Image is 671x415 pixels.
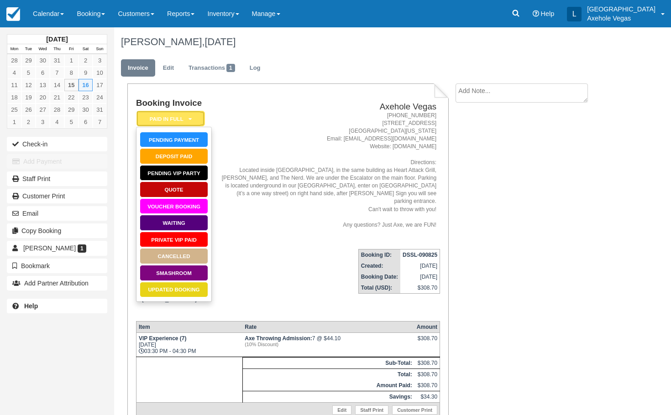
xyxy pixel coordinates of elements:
[24,302,38,310] b: Help
[7,299,107,313] a: Help
[46,36,68,43] strong: [DATE]
[7,206,107,221] button: Email
[78,244,86,253] span: 1
[414,369,440,380] td: $308.70
[50,67,64,79] a: 7
[140,282,208,298] a: Updated Booking
[21,54,36,67] a: 29
[156,59,181,77] a: Edit
[79,91,93,104] a: 23
[7,259,107,273] button: Bookmark
[64,54,79,67] a: 1
[121,36,611,47] h1: [PERSON_NAME],
[50,44,64,54] th: Thu
[140,198,208,214] a: Voucher Booking
[400,282,440,294] td: $308.70
[36,104,50,116] a: 27
[93,116,107,128] a: 7
[242,322,414,333] th: Rate
[245,335,312,342] strong: Axe Throwing Admission
[355,405,388,415] a: Staff Print
[242,391,414,403] th: Savings:
[64,104,79,116] a: 29
[64,79,79,91] a: 15
[93,54,107,67] a: 3
[242,380,414,391] th: Amount Paid:
[23,244,76,252] span: [PERSON_NAME]
[50,79,64,91] a: 14
[226,64,235,72] span: 1
[140,215,208,231] a: Waiting
[587,5,655,14] p: [GEOGRAPHIC_DATA]
[140,232,208,248] a: Private VIP Paid
[140,182,208,197] a: Quote
[50,116,64,128] a: 4
[242,333,414,357] td: 7 @ $44.10
[139,335,187,342] strong: VIP Experience (7)
[21,91,36,104] a: 19
[21,116,36,128] a: 2
[79,104,93,116] a: 30
[79,79,93,91] a: 16
[50,91,64,104] a: 21
[7,154,107,169] button: Add Payment
[245,342,412,347] em: (10% Discount)
[79,116,93,128] a: 6
[21,104,36,116] a: 26
[7,223,107,238] button: Copy Booking
[7,67,21,79] a: 4
[93,91,107,104] a: 24
[36,116,50,128] a: 3
[414,322,440,333] th: Amount
[417,335,437,349] div: $308.70
[140,165,208,181] a: Pending VIP Party
[50,104,64,116] a: 28
[121,59,155,77] a: Invoice
[136,333,242,357] td: [DATE] 03:30 PM - 04:30 PM
[541,10,555,17] span: Help
[182,59,242,77] a: Transactions1
[403,252,437,258] strong: DSSL-090825
[243,59,267,77] a: Log
[21,67,36,79] a: 5
[136,110,202,127] a: Paid in Full
[358,249,400,260] th: Booking ID:
[36,54,50,67] a: 30
[93,104,107,116] a: 31
[220,112,436,229] address: [PHONE_NUMBER] [STREET_ADDRESS] [GEOGRAPHIC_DATA][US_STATE] Email: [EMAIL_ADDRESS][DOMAIN_NAME] W...
[242,358,414,369] th: Sub-Total:
[93,44,107,54] th: Sun
[242,369,414,380] th: Total:
[400,271,440,282] td: [DATE]
[79,67,93,79] a: 9
[50,54,64,67] a: 31
[567,7,582,21] div: L
[64,91,79,104] a: 22
[7,104,21,116] a: 25
[140,132,208,148] a: Pending Payment
[7,171,107,186] a: Staff Print
[36,67,50,79] a: 6
[21,79,36,91] a: 12
[36,44,50,54] th: Wed
[414,358,440,369] td: $308.70
[140,148,208,164] a: Deposit Paid
[136,322,242,333] th: Item
[332,405,351,415] a: Edit
[414,391,440,403] td: $34.30
[358,271,400,282] th: Booking Date:
[7,79,21,91] a: 11
[7,116,21,128] a: 1
[136,99,216,108] h1: Booking Invoice
[7,91,21,104] a: 18
[7,137,107,151] button: Check-in
[64,67,79,79] a: 8
[220,102,436,112] h2: Axehole Vegas
[6,7,20,21] img: checkfront-main-nav-mini-logo.png
[79,44,93,54] th: Sat
[136,111,205,127] em: Paid in Full
[358,282,400,294] th: Total (USD):
[7,44,21,54] th: Mon
[36,79,50,91] a: 13
[93,67,107,79] a: 10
